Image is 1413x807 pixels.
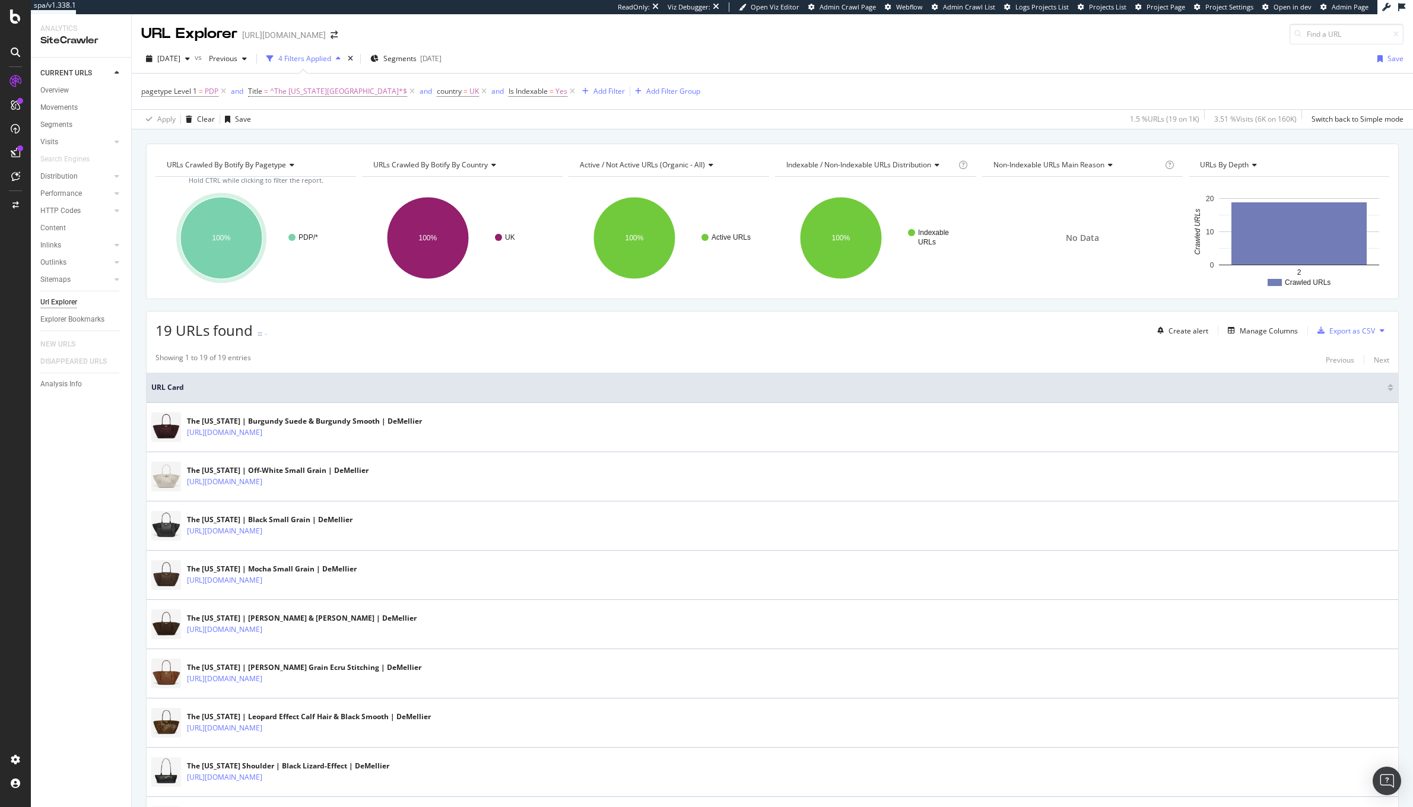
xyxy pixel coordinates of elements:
a: Admin Page [1320,2,1368,12]
button: Previous [1326,352,1354,367]
a: NEW URLS [40,338,87,351]
h4: URLs Crawled By Botify By country [371,155,552,174]
span: Indexable / Non-Indexable URLs distribution [786,160,931,170]
div: Content [40,222,66,234]
svg: A chart. [155,186,356,290]
div: - [265,329,267,339]
div: Distribution [40,170,78,183]
text: Indexable [918,228,949,237]
button: and [420,85,432,97]
text: 100% [212,234,231,242]
button: Add Filter [577,84,625,99]
div: HTTP Codes [40,205,81,217]
a: [URL][DOMAIN_NAME] [187,574,262,586]
button: Next [1374,352,1389,367]
div: Next [1374,355,1389,365]
span: Open Viz Editor [751,2,799,11]
a: Movements [40,101,123,114]
img: main image [151,708,181,738]
span: PDP [205,83,218,100]
div: Add Filter [593,86,625,96]
a: Search Engines [40,153,101,166]
div: Search Engines [40,153,90,166]
div: The [US_STATE] | [PERSON_NAME] & [PERSON_NAME] | DeMellier [187,613,417,624]
span: Open in dev [1274,2,1312,11]
button: Add Filter Group [630,84,700,99]
h4: Indexable / Non-Indexable URLs Distribution [784,155,955,174]
a: Visits [40,136,111,148]
span: URLs Crawled By Botify By pagetype [167,160,286,170]
div: Previous [1326,355,1354,365]
a: Projects List [1078,2,1126,12]
span: = [264,86,268,96]
button: Switch back to Simple mode [1307,110,1404,129]
img: main image [151,412,181,442]
span: 19 URLs found [155,320,253,340]
text: Active URLs [712,233,751,242]
div: Sitemaps [40,274,71,286]
img: main image [151,757,181,787]
div: A chart. [775,186,976,290]
div: Url Explorer [40,296,77,309]
a: [URL][DOMAIN_NAME] [187,476,262,488]
a: Performance [40,188,111,200]
img: main image [151,462,181,491]
a: DISAPPEARED URLS [40,355,119,368]
div: The [US_STATE] | Leopard Effect Calf Hair & Black Smooth | DeMellier [187,711,431,722]
button: Previous [204,49,252,68]
text: 10 [1206,228,1214,236]
div: [DATE] [420,53,442,63]
span: Active / Not Active URLs (organic - all) [580,160,705,170]
a: Admin Crawl Page [808,2,876,12]
text: Crawled URLs [1285,278,1331,287]
a: [URL][DOMAIN_NAME] [187,673,262,685]
text: 100% [625,234,644,242]
a: Logs Projects List [1004,2,1069,12]
span: Project Page [1147,2,1185,11]
a: Analysis Info [40,378,123,390]
div: A chart. [362,186,563,290]
div: The [US_STATE] | Off-White Small Grain | DeMellier [187,465,369,476]
text: URLs [918,238,936,246]
span: 2025 Oct. 5th [157,53,180,63]
div: Manage Columns [1240,326,1298,336]
button: 4 Filters Applied [262,49,345,68]
div: Apply [157,114,176,124]
span: URL Card [151,382,1385,393]
span: Admin Page [1332,2,1368,11]
a: Project Settings [1194,2,1253,12]
div: Create alert [1168,326,1208,336]
text: 100% [832,234,850,242]
div: Visits [40,136,58,148]
span: Projects List [1089,2,1126,11]
span: URLs by Depth [1200,160,1249,170]
div: Performance [40,188,82,200]
h4: URLs Crawled By Botify By pagetype [164,155,345,174]
div: The [US_STATE] | [PERSON_NAME] Grain Ecru Stitching | DeMellier [187,662,421,673]
span: vs [195,52,204,62]
span: Yes [555,83,567,100]
svg: A chart. [1189,186,1389,290]
span: UK [469,83,479,100]
a: Distribution [40,170,111,183]
a: Outlinks [40,256,111,269]
a: Admin Crawl List [932,2,995,12]
div: 3.51 % Visits ( 6K on 160K ) [1214,114,1297,124]
a: Webflow [885,2,923,12]
text: PDP/* [299,233,318,242]
div: times [345,53,355,65]
div: The [US_STATE] | Mocha Small Grain | DeMellier [187,564,357,574]
div: ReadOnly: [618,2,650,12]
a: [URL][DOMAIN_NAME] [187,525,262,537]
div: Switch back to Simple mode [1312,114,1404,124]
a: Segments [40,119,123,131]
span: country [437,86,462,96]
h4: Non-Indexable URLs Main Reason [991,155,1163,174]
span: Segments [383,53,417,63]
button: Manage Columns [1223,323,1298,338]
div: Showing 1 to 19 of 19 entries [155,352,251,367]
h4: Active / Not Active URLs [577,155,758,174]
a: HTTP Codes [40,205,111,217]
